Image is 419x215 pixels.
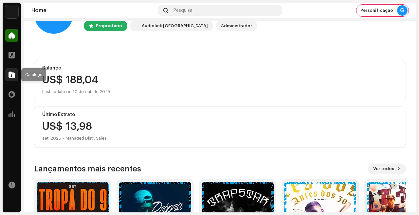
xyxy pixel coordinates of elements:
div: Último Extrato [42,112,398,117]
re-o-card-value: Último Extrato [34,107,406,148]
div: Home [31,8,155,13]
div: Administrador [221,22,252,30]
div: Audiolink [GEOGRAPHIC_DATA] [142,22,208,30]
div: Balanço [42,66,398,71]
button: Ver todos [368,164,406,174]
div: Proprietário [96,22,122,30]
div: G [397,5,408,16]
div: set. 2025 [42,134,61,142]
div: Last update on 10 de out. de 2025 [42,88,398,96]
h3: Lançamentos mais recentes [34,164,141,174]
span: Pesquisa [173,8,192,13]
span: Ver todos [373,162,394,175]
div: Managed Distr. Sales [65,134,107,142]
div: • [63,134,64,142]
img: 730b9dfe-18b5-4111-b483-f30b0c182d82 [131,22,139,30]
img: 730b9dfe-18b5-4111-b483-f30b0c182d82 [5,5,18,18]
span: Personificação [360,8,393,13]
re-o-card-value: Balanço [34,60,406,101]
